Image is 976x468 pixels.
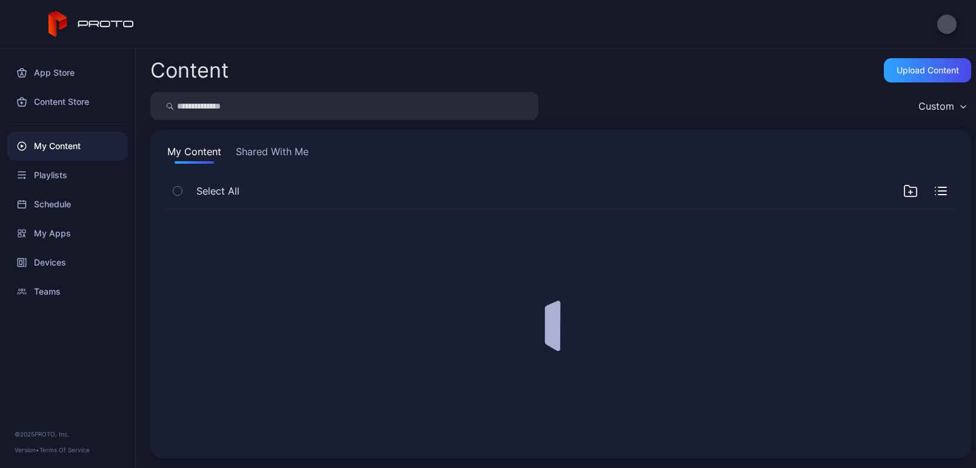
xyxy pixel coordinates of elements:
a: My Apps [7,219,128,248]
a: Devices [7,248,128,277]
a: Content Store [7,87,128,116]
a: Playlists [7,161,128,190]
a: App Store [7,58,128,87]
span: Select All [196,184,239,198]
button: Upload Content [884,58,971,82]
a: My Content [7,132,128,161]
button: Shared With Me [233,144,311,164]
a: Terms Of Service [39,446,90,453]
div: Upload Content [897,65,959,75]
a: Teams [7,277,128,306]
div: © 2025 PROTO, Inc. [15,429,121,439]
button: Custom [912,92,971,120]
button: My Content [165,144,224,164]
a: Schedule [7,190,128,219]
div: Custom [918,100,954,112]
div: Content [150,60,229,81]
span: Version • [15,446,39,453]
